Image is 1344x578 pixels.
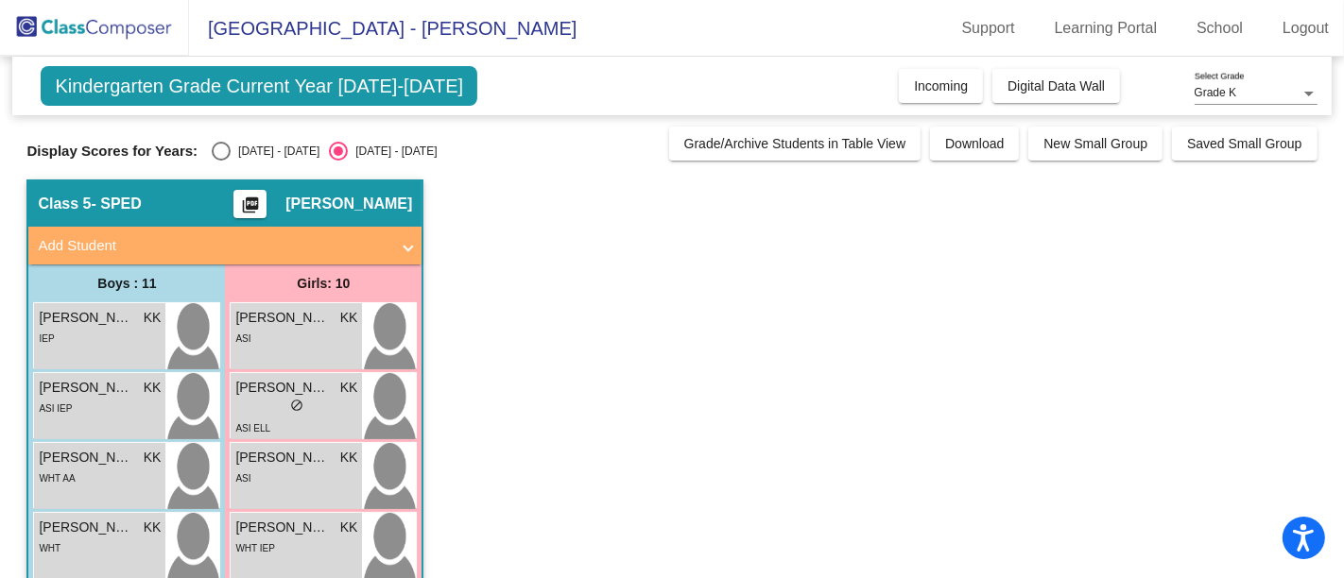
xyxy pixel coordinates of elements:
[684,136,906,151] span: Grade/Archive Students in Table View
[26,143,198,160] span: Display Scores for Years:
[39,378,133,398] span: [PERSON_NAME]
[235,448,330,467] span: [PERSON_NAME]
[41,66,477,106] span: Kindergarten Grade Current Year [DATE]-[DATE]
[38,195,91,213] span: Class 5
[340,448,358,467] span: KK
[91,195,141,213] span: - SPED
[1172,127,1317,161] button: Saved Small Group
[225,264,422,302] div: Girls: 10
[1028,127,1163,161] button: New Small Group
[992,69,1120,103] button: Digital Data Wall
[340,308,358,328] span: KK
[144,448,162,467] span: KK
[930,127,1019,161] button: Download
[285,195,412,213] span: [PERSON_NAME]
[340,518,358,537] span: KK
[945,136,1004,151] span: Download
[231,143,319,160] div: [DATE] - [DATE]
[235,378,330,398] span: [PERSON_NAME]
[235,543,274,553] span: WHT IEP
[235,333,250,344] span: ASI
[235,473,250,484] span: ASI
[669,127,922,161] button: Grade/Archive Students in Table View
[189,13,577,43] span: [GEOGRAPHIC_DATA] - [PERSON_NAME]
[28,264,225,302] div: Boys : 11
[39,308,133,328] span: [PERSON_NAME]
[39,448,133,467] span: [PERSON_NAME]
[144,378,162,398] span: KK
[233,190,267,218] button: Print Students Details
[39,543,60,553] span: WHT
[39,518,133,537] span: [PERSON_NAME]
[1040,13,1173,43] a: Learning Portal
[39,403,72,414] span: ASI IEP
[212,142,437,161] mat-radio-group: Select an option
[235,423,270,433] span: ASI ELL
[39,473,75,484] span: WHT AA
[1008,78,1105,93] span: Digital Data Wall
[914,78,968,93] span: Incoming
[239,195,262,222] mat-icon: picture_as_pdf
[39,333,54,344] span: IEP
[1195,86,1237,99] span: Grade K
[899,69,983,103] button: Incoming
[235,518,330,537] span: [PERSON_NAME]
[947,13,1030,43] a: Support
[38,235,389,257] mat-panel-title: Add Student
[1267,13,1344,43] a: Logout
[144,308,162,328] span: KK
[1043,136,1147,151] span: New Small Group
[1181,13,1258,43] a: School
[28,227,422,264] mat-expansion-panel-header: Add Student
[144,518,162,537] span: KK
[235,308,330,328] span: [PERSON_NAME]
[340,378,358,398] span: KK
[1187,136,1301,151] span: Saved Small Group
[348,143,437,160] div: [DATE] - [DATE]
[290,399,303,412] span: do_not_disturb_alt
